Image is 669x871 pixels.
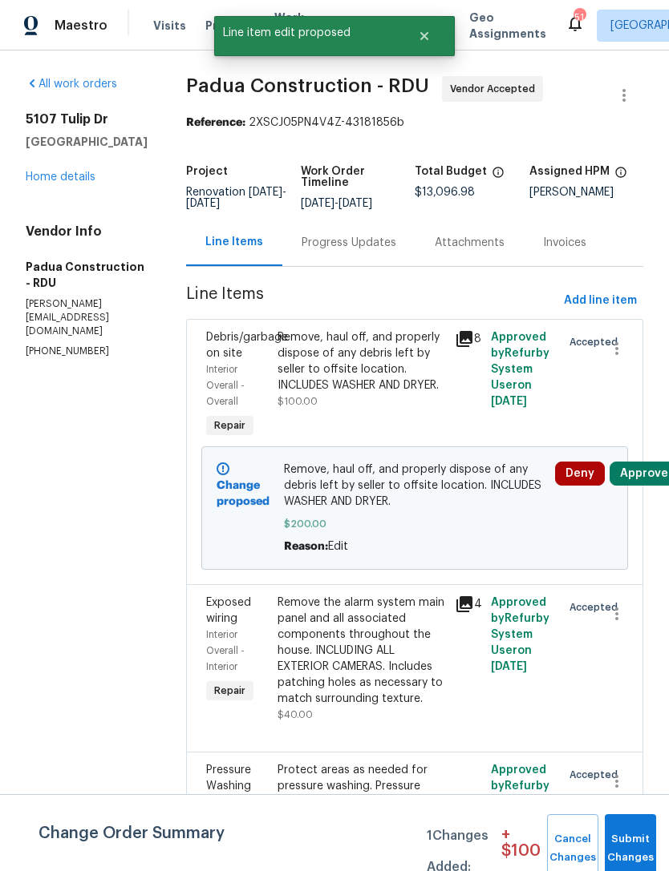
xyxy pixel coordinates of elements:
[555,462,605,486] button: Deny
[574,10,585,26] div: 51
[492,166,505,187] span: The total cost of line items that have been proposed by Opendoor. This sum includes line items th...
[26,224,148,240] h4: Vendor Info
[613,830,648,867] span: Submit Changes
[491,597,549,672] span: Approved by Refurby System User on
[491,661,527,672] span: [DATE]
[570,334,624,350] span: Accepted
[26,345,148,358] p: [PHONE_NUMBER]
[491,396,527,407] span: [DATE]
[26,79,117,90] a: All work orders
[205,18,255,34] span: Projects
[55,18,107,34] span: Maestro
[278,710,313,720] span: $40.00
[415,187,475,198] span: $13,096.98
[206,764,251,792] span: Pressure Washing
[529,187,644,198] div: [PERSON_NAME]
[339,198,372,209] span: [DATE]
[614,166,627,187] span: The hpm assigned to this work order.
[206,630,245,671] span: Interior Overall - Interior
[206,365,245,406] span: Interior Overall - Overall
[302,235,396,251] div: Progress Updates
[274,10,315,42] span: Work Orders
[249,187,282,198] span: [DATE]
[214,16,398,50] span: Line item edit proposed
[26,134,148,150] h5: [GEOGRAPHIC_DATA]
[398,20,451,52] button: Close
[278,595,446,707] div: Remove the alarm system main panel and all associated components throughout the house. INCLUDING ...
[555,830,590,867] span: Cancel Changes
[328,541,348,552] span: Edit
[26,259,148,291] h5: Padua Construction - RDU
[217,480,270,507] b: Change proposed
[284,516,545,532] span: $200.00
[529,166,610,177] h5: Assigned HPM
[455,329,480,349] div: 8
[153,18,186,34] span: Visits
[491,332,549,407] span: Approved by Refurby System User on
[278,397,318,406] span: $100.00
[557,286,643,316] button: Add line item
[455,595,480,614] div: 4
[208,417,252,433] span: Repair
[186,286,557,316] span: Line Items
[186,198,220,209] span: [DATE]
[284,541,328,552] span: Reason:
[186,166,228,177] h5: Project
[205,234,263,250] div: Line Items
[564,291,637,311] span: Add line item
[301,166,416,188] h5: Work Order Timeline
[570,599,624,615] span: Accepted
[186,115,643,131] div: 2XSCJ05PN4V4Z-43181856b
[415,166,487,177] h5: Total Budget
[284,462,545,510] span: Remove, haul off, and properly dispose of any debris left by seller to offsite location. INCLUDES...
[186,187,286,209] span: -
[301,198,334,209] span: [DATE]
[450,81,541,97] span: Vendor Accepted
[26,111,148,127] h2: 5107 Tulip Dr
[570,767,624,783] span: Accepted
[186,76,429,95] span: Padua Construction - RDU
[278,329,446,393] div: Remove, haul off, and properly dispose of any debris left by seller to offsite location. INCLUDES...
[26,171,95,183] a: Home details
[206,332,288,359] span: Debris/garbage on site
[186,117,245,128] b: Reference:
[543,235,586,251] div: Invoices
[435,235,505,251] div: Attachments
[186,187,286,209] span: Renovation
[301,198,372,209] span: -
[206,597,251,624] span: Exposed wiring
[491,764,549,840] span: Approved by Refurby System User on
[469,10,546,42] span: Geo Assignments
[208,683,252,699] span: Repair
[26,297,148,338] p: [PERSON_NAME][EMAIL_ADDRESS][DOMAIN_NAME]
